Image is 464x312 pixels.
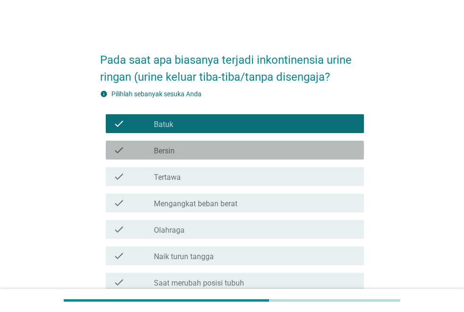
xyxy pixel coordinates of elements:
label: Mengangkat beban berat [154,199,237,209]
i: check [113,171,125,182]
label: Batuk [154,120,173,129]
i: check [113,250,125,261]
label: Bersin [154,146,175,156]
label: Olahraga [154,226,185,235]
i: info [100,90,108,98]
label: Pilihlah sebanyak sesuka Anda [111,90,202,98]
i: check [113,277,125,288]
h2: Pada saat apa biasanya terjadi inkontinensia urine ringan (urine keluar tiba-tiba/tanpa disengaja? [100,42,364,85]
i: check [113,224,125,235]
i: check [113,197,125,209]
i: check [113,144,125,156]
label: Saat merubah posisi tubuh [154,278,244,288]
label: Tertawa [154,173,181,182]
label: Naik turun tangga [154,252,214,261]
i: check [113,118,125,129]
